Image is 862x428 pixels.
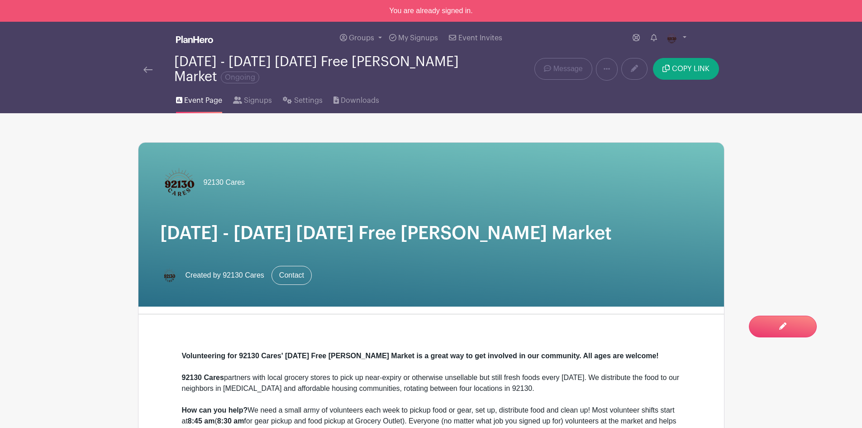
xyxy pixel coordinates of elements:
a: Groups [336,22,386,54]
a: Event Invites [445,22,505,54]
img: Untitled-Artwork%20(4).png [160,266,178,284]
a: Event Page [176,84,222,113]
span: My Signups [398,34,438,42]
a: Message [534,58,592,80]
h1: [DATE] - [DATE] [DATE] Free [PERSON_NAME] Market [160,222,702,244]
strong: 8:45 am [188,417,215,425]
span: Message [553,63,583,74]
strong: How can you help? [182,406,248,414]
span: Event Invites [458,34,502,42]
span: 92130 Cares [204,177,245,188]
div: partners with local grocery stores to pick up near-expiry or otherwise unsellable but still fresh... [182,372,681,394]
a: My Signups [386,22,442,54]
span: COPY LINK [672,65,710,72]
span: Settings [294,95,323,106]
a: Downloads [333,84,379,113]
span: Event Page [184,95,222,106]
img: back-arrow-29a5d9b10d5bd6ae65dc969a981735edf675c4d7a1fe02e03b50dbd4ba3cdb55.svg [143,67,152,73]
a: Contact [271,266,312,285]
img: logo_white-6c42ec7e38ccf1d336a20a19083b03d10ae64f83f12c07503d8b9e83406b4c7d.svg [176,36,213,43]
span: Ongoing [221,72,259,83]
a: Settings [283,84,322,113]
button: COPY LINK [653,58,719,80]
img: Untitled-Artwork%20(4).png [664,31,679,45]
span: Signups [244,95,272,106]
div: [DATE] - [DATE] [DATE] Free [PERSON_NAME] Market [174,54,467,84]
strong: Volunteering for 92130 Cares' [DATE] Free [PERSON_NAME] Market is a great way to get involved in ... [182,352,659,360]
strong: 8:30 am [217,417,244,425]
span: Downloads [341,95,379,106]
span: Created by 92130 Cares [186,270,264,281]
span: Groups [349,34,374,42]
a: Signups [233,84,272,113]
img: 92130Cares_Logo_(1).png [160,164,196,201]
strong: 92130 Cares [182,374,224,381]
